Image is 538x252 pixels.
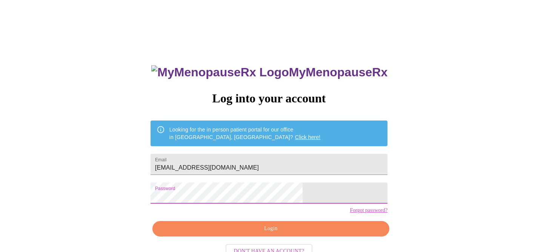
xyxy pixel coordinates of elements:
[161,224,381,233] span: Login
[151,65,289,79] img: MyMenopauseRx Logo
[295,134,321,140] a: Click here!
[152,221,389,237] button: Login
[350,207,387,213] a: Forgot password?
[169,123,321,144] div: Looking for the in person patient portal for our office in [GEOGRAPHIC_DATA], [GEOGRAPHIC_DATA]?
[151,91,387,105] h3: Log into your account
[151,65,387,79] h3: MyMenopauseRx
